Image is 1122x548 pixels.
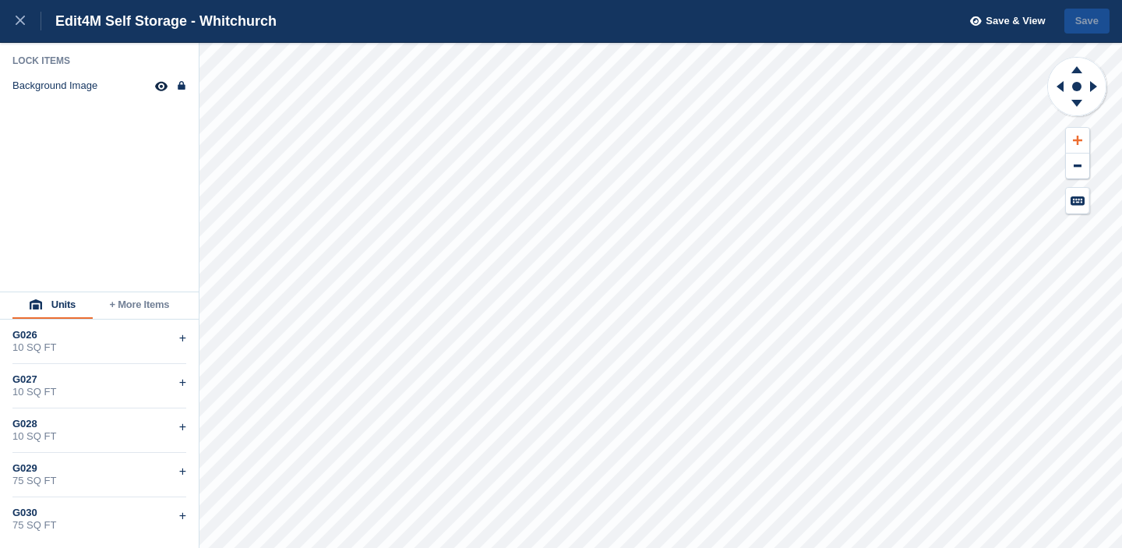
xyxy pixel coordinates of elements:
div: G02610 SQ FT+ [12,320,186,364]
div: Edit 4M Self Storage - Whitchurch [41,12,277,30]
div: Background Image [12,80,97,92]
div: Lock Items [12,55,187,67]
div: G030 [12,507,186,519]
button: Zoom Out [1066,154,1089,179]
button: Save [1064,9,1110,34]
div: G03075 SQ FT+ [12,497,186,542]
button: Units [12,292,93,319]
div: + [179,373,186,392]
div: + [179,418,186,437]
div: G028 [12,418,186,430]
div: G029 [12,462,186,475]
div: G027 [12,373,186,386]
div: + [179,329,186,348]
div: 10 SQ FT [12,386,186,398]
button: Save & View [961,9,1046,34]
div: + [179,462,186,481]
div: 75 SQ FT [12,519,186,532]
div: 10 SQ FT [12,430,186,443]
div: G02975 SQ FT+ [12,453,186,497]
button: Keyboard Shortcuts [1066,188,1089,214]
div: 10 SQ FT [12,341,186,354]
span: Save & View [986,13,1045,29]
div: 75 SQ FT [12,475,186,487]
button: + More Items [93,292,186,319]
div: G02810 SQ FT+ [12,408,186,453]
div: G026 [12,329,186,341]
div: + [179,507,186,525]
button: Zoom In [1066,128,1089,154]
div: G02710 SQ FT+ [12,364,186,408]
